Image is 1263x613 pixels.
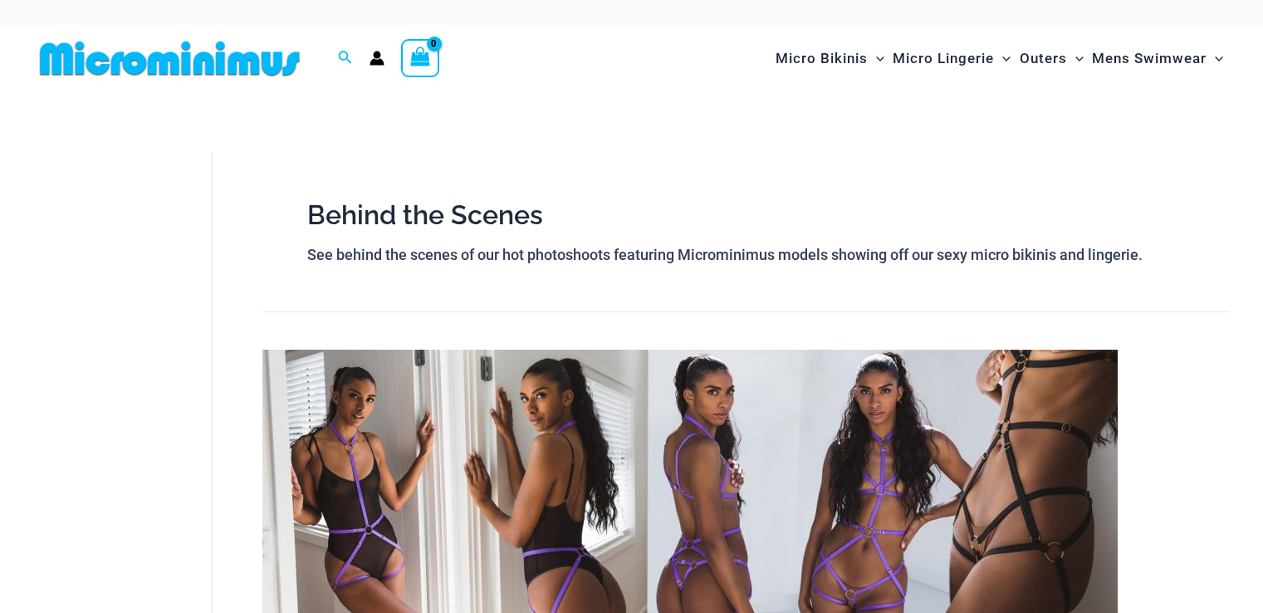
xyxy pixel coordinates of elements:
a: Account icon link [370,51,384,66]
a: View Shopping Cart, empty [401,39,439,77]
a: Search icon link [338,48,353,69]
span: Menu Toggle [868,37,884,80]
span: Mens Swimwear [1092,37,1207,80]
span: Micro Lingerie [893,37,994,80]
a: Micro LingerieMenu ToggleMenu Toggle [889,33,1015,84]
p: See behind the scenes of our hot photoshoots featuring Microminimus models showing off our sexy m... [307,243,1184,267]
span: Outers [1020,37,1067,80]
img: MM SHOP LOGO FLAT [33,40,306,77]
span: Menu Toggle [1067,37,1084,80]
nav: Site Navigation [769,31,1230,86]
h1: Behind the Scenes [307,197,1184,234]
span: Menu Toggle [994,37,1011,80]
a: Mens SwimwearMenu ToggleMenu Toggle [1088,33,1227,84]
a: Micro BikinisMenu ToggleMenu Toggle [771,33,889,84]
span: Menu Toggle [1207,37,1223,80]
span: Micro Bikinis [776,37,868,80]
a: OutersMenu ToggleMenu Toggle [1016,33,1088,84]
